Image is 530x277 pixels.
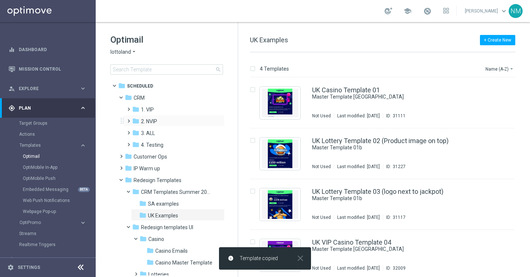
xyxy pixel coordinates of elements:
div: Press SPACE to select this row. [243,78,529,128]
div: Explore [8,85,79,92]
a: Master Template 01b [312,195,467,202]
span: IP Warm up [134,165,160,172]
a: Optimail [23,153,77,159]
i: arrow_drop_down [509,66,515,72]
a: Master Template [GEOGRAPHIC_DATA] [312,93,467,100]
div: Last modified: [DATE] [334,113,383,119]
h1: Optimail [110,34,223,46]
img: 31227.jpeg [262,139,298,168]
a: Master Template [GEOGRAPHIC_DATA] [312,246,467,253]
span: UK Examples [148,212,178,219]
span: Scheduled [127,83,153,89]
div: Plan [8,105,79,111]
div: Optimail [23,151,95,162]
img: 31117.jpeg [262,190,298,219]
div: NM [509,4,523,18]
span: 3. ALL [141,130,155,136]
i: keyboard_arrow_right [79,219,86,226]
span: CRM [134,95,145,101]
div: 31111 [393,113,406,119]
a: Actions [19,131,77,137]
button: equalizer Dashboard [8,47,87,53]
i: equalizer [8,46,15,53]
i: keyboard_arrow_right [79,256,86,263]
div: Master Template UK [312,93,484,100]
span: UK Examples [250,36,288,44]
i: folder [132,106,139,113]
div: Last modified: [DATE] [334,214,383,220]
div: Actions [19,129,95,140]
div: Templates [19,140,95,217]
span: Template copied [240,255,278,262]
span: Templates [20,143,72,148]
img: 32009.jpeg [262,241,298,270]
div: Last modified: [DATE] [334,164,383,170]
div: Master Template 01b [312,195,484,202]
span: Redesign templates UI [141,224,193,231]
i: folder [132,141,139,148]
a: [PERSON_NAME]keyboard_arrow_down [464,6,509,17]
button: lottoland arrow_drop_down [110,49,137,56]
div: OptiMobile In-App [23,162,95,173]
i: folder [146,247,154,254]
a: UK Lottery Template 02 (Product image on top) [312,138,449,144]
div: OptiPromo [19,217,95,228]
div: ID: [383,214,406,220]
div: Not Used [312,214,331,220]
i: person_search [8,85,15,92]
a: Settings [18,265,40,270]
i: folder [125,153,132,160]
span: Customer Ops [134,153,167,160]
a: Webpage Pop-up [23,209,77,214]
i: gps_fixed [8,105,15,111]
span: 1. VIP [141,106,154,113]
a: UK Lottery Template 03 (logo next to jackpot) [312,188,444,195]
div: person_search Explore keyboard_arrow_right [8,86,87,92]
span: SA examples [148,200,179,207]
a: OptiMobile In-App [23,164,77,170]
span: school [403,7,411,15]
div: OptiMobile Push [23,173,95,184]
div: Press SPACE to select this row. [243,128,529,179]
i: close [296,253,305,263]
a: UK VIP Casino Template 04 [312,239,391,246]
button: play_circle_outline Execute keyboard_arrow_right [8,257,87,263]
img: 31111.jpeg [262,89,298,117]
a: Web Push Notifications [23,198,77,203]
button: OptiPromo keyboard_arrow_right [19,220,87,225]
div: Embedded Messaging [23,184,95,195]
button: + Create New [480,35,515,45]
i: folder [125,176,132,184]
span: Casino [148,236,164,242]
span: 2. NVIP [141,118,157,125]
i: folder [139,200,146,207]
div: Dashboard [8,40,86,59]
a: Dashboard [19,40,86,59]
i: folder [139,212,146,219]
a: Streams [19,231,77,237]
div: ID: [383,265,406,271]
span: CRM Templates Summer 2025 [141,189,211,195]
div: Master Template 01b [312,144,484,151]
i: settings [7,264,14,271]
span: 4. Testing [141,142,163,148]
span: Explore [19,86,79,91]
div: ID: [383,164,406,170]
div: 31227 [393,164,406,170]
button: gps_fixed Plan keyboard_arrow_right [8,105,87,111]
a: Master Template 01b [312,144,467,151]
div: Target Groups [19,118,95,129]
button: close [295,255,305,261]
a: Embedded Messaging [23,187,77,192]
div: Webpage Pop-up [23,206,95,217]
div: Press SPACE to select this row. [243,179,529,230]
i: arrow_drop_down [131,49,137,56]
i: folder [125,94,132,101]
span: Redesign Templates [134,177,181,184]
div: Mission Control [8,59,86,79]
button: Templates keyboard_arrow_right [19,142,87,148]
